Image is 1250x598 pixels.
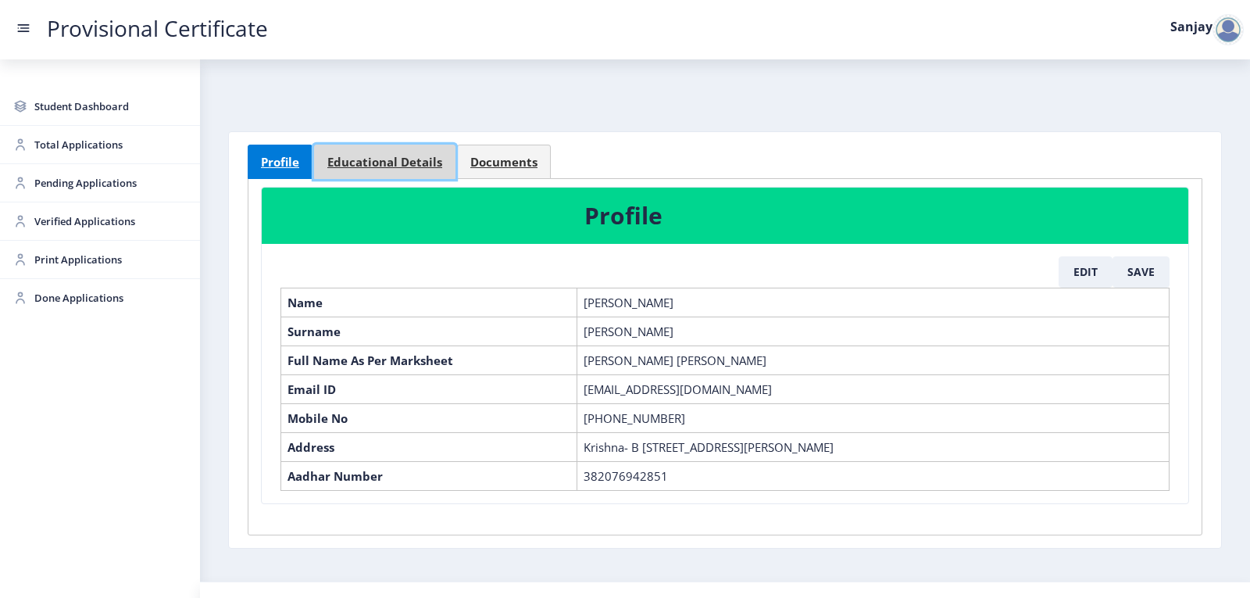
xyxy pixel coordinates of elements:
[34,288,187,307] span: Done Applications
[1059,256,1112,288] button: Edit
[281,374,577,403] th: Email ID
[577,461,1170,490] td: 382076942851
[34,250,187,269] span: Print Applications
[281,403,577,432] th: Mobile No
[31,20,284,37] a: Provisional Certificate
[281,317,577,346] th: Surname
[281,432,577,461] th: Address
[1112,256,1170,288] button: Save
[577,374,1170,403] td: [EMAIL_ADDRESS][DOMAIN_NAME]
[34,135,187,154] span: Total Applications
[1170,20,1212,33] label: Sanjay
[34,174,187,192] span: Pending Applications
[577,432,1170,461] td: Krishna- B [STREET_ADDRESS][PERSON_NAME]
[577,403,1170,432] td: [PHONE_NUMBER]
[470,156,537,168] span: Documents
[577,317,1170,346] td: [PERSON_NAME]
[281,461,577,490] th: Aadhar Number
[281,288,577,317] th: Name
[34,212,187,231] span: Verified Applications
[577,346,1170,374] td: [PERSON_NAME] [PERSON_NAME]
[327,156,442,168] span: Educational Details
[34,97,187,116] span: Student Dashboard
[281,346,577,374] th: Full Name As Per Marksheet
[577,288,1170,317] td: [PERSON_NAME]
[261,156,299,168] span: Profile
[584,200,941,231] h3: Profile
